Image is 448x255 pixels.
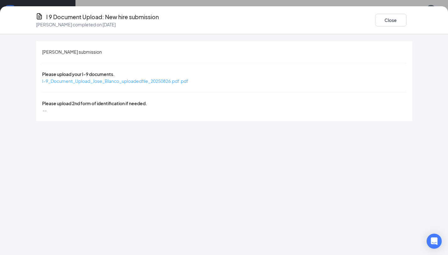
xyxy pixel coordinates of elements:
div: Open Intercom Messenger [427,234,442,249]
span: Please upload 2nd form of identification if needed. [42,100,147,106]
p: [PERSON_NAME] completed on [DATE] [36,21,116,28]
span: Please upload your I-9 documents. [42,71,115,77]
a: I-9_Document_Upload_Jose_Blanco_uploadedfile_20250826.pdf.pdf [42,78,188,84]
button: Close [375,14,407,26]
span: -- [42,107,47,113]
span: [PERSON_NAME] submission [42,48,102,55]
svg: CustomFormIcon [36,13,43,20]
h4: I 9 Document Upload: New hire submission [46,13,159,21]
